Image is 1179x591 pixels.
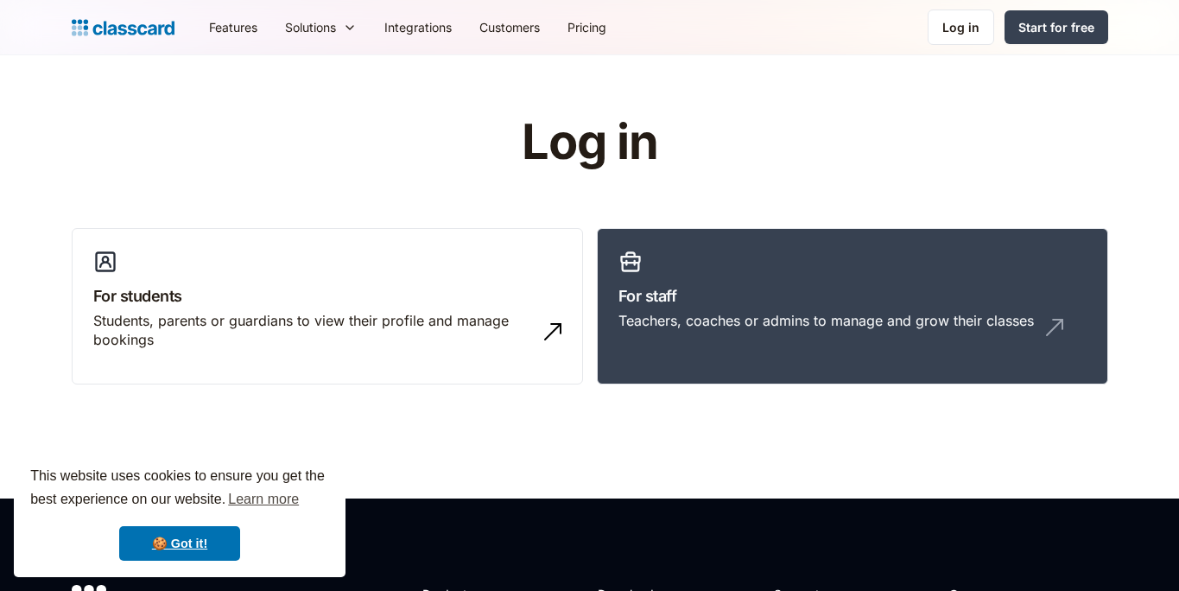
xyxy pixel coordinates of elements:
[554,8,620,47] a: Pricing
[315,116,864,169] h1: Log in
[14,449,345,577] div: cookieconsent
[597,228,1108,385] a: For staffTeachers, coaches or admins to manage and grow their classes
[942,18,979,36] div: Log in
[618,284,1087,308] h3: For staff
[271,8,371,47] div: Solutions
[466,8,554,47] a: Customers
[119,526,240,561] a: dismiss cookie message
[285,18,336,36] div: Solutions
[30,466,329,512] span: This website uses cookies to ensure you get the best experience on our website.
[1005,10,1108,44] a: Start for free
[72,228,583,385] a: For studentsStudents, parents or guardians to view their profile and manage bookings
[928,10,994,45] a: Log in
[618,311,1034,330] div: Teachers, coaches or admins to manage and grow their classes
[371,8,466,47] a: Integrations
[1018,18,1094,36] div: Start for free
[93,311,527,350] div: Students, parents or guardians to view their profile and manage bookings
[195,8,271,47] a: Features
[93,284,561,308] h3: For students
[72,16,174,40] a: home
[225,486,301,512] a: learn more about cookies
